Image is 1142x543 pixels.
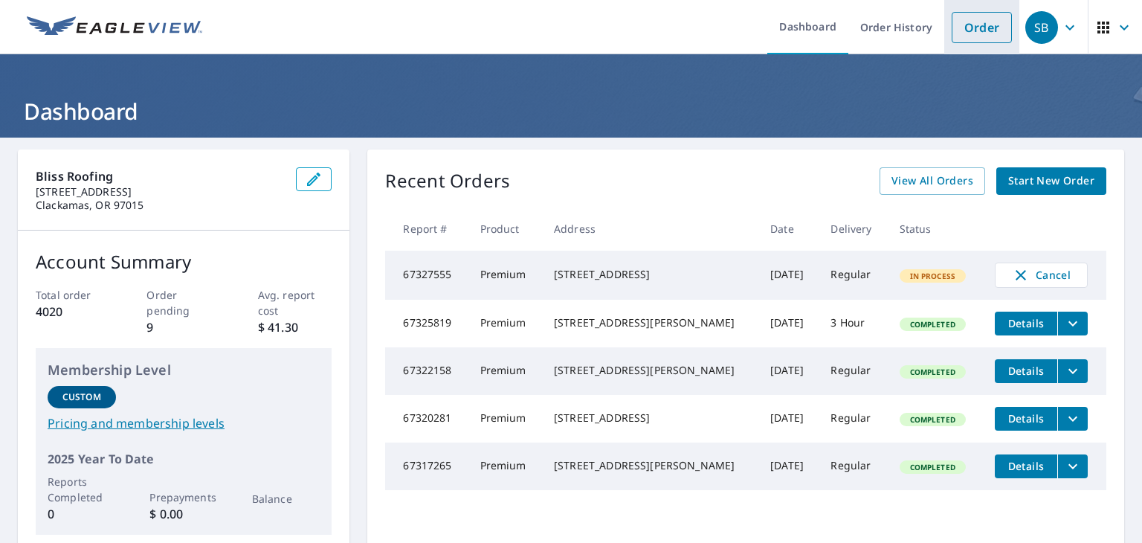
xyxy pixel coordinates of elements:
td: 67325819 [385,300,468,347]
td: Regular [819,251,887,300]
span: Details [1004,364,1048,378]
p: Custom [62,391,101,404]
button: detailsBtn-67325819 [995,312,1057,335]
span: Details [1004,411,1048,425]
span: In Process [901,271,965,281]
p: Reports Completed [48,474,116,505]
span: Details [1004,459,1048,473]
td: 67327555 [385,251,468,300]
td: Premium [468,443,542,490]
div: [STREET_ADDRESS] [554,267,746,282]
td: 67322158 [385,347,468,395]
p: [STREET_ADDRESS] [36,185,284,199]
p: Membership Level [48,360,320,380]
h1: Dashboard [18,96,1124,126]
span: Completed [901,414,964,425]
p: Total order [36,287,110,303]
a: Pricing and membership levels [48,414,320,432]
p: Recent Orders [385,167,510,195]
td: Regular [819,443,887,490]
p: Bliss Roofing [36,167,284,185]
p: Avg. report cost [258,287,332,318]
td: [DATE] [758,395,819,443]
td: 67317265 [385,443,468,490]
td: [DATE] [758,443,819,490]
th: Address [542,207,758,251]
p: Prepayments [149,489,218,505]
p: $ 41.30 [258,318,332,336]
p: Account Summary [36,248,332,275]
span: Completed [901,319,964,330]
span: Start New Order [1008,172,1094,190]
p: 2025 Year To Date [48,450,320,468]
button: filesDropdownBtn-67322158 [1057,359,1088,383]
p: 0 [48,505,116,523]
td: Premium [468,300,542,347]
p: 9 [146,318,221,336]
span: View All Orders [891,172,973,190]
td: Premium [468,347,542,395]
div: [STREET_ADDRESS][PERSON_NAME] [554,458,746,473]
th: Product [468,207,542,251]
p: Clackamas, OR 97015 [36,199,284,212]
td: Regular [819,347,887,395]
div: [STREET_ADDRESS] [554,411,746,425]
button: filesDropdownBtn-67325819 [1057,312,1088,335]
td: 3 Hour [819,300,887,347]
th: Status [888,207,983,251]
button: detailsBtn-67320281 [995,407,1057,431]
p: $ 0.00 [149,505,218,523]
td: Premium [468,395,542,443]
button: filesDropdownBtn-67320281 [1057,407,1088,431]
th: Date [758,207,819,251]
p: 4020 [36,303,110,321]
div: [STREET_ADDRESS][PERSON_NAME] [554,363,746,378]
button: detailsBtn-67317265 [995,454,1057,478]
span: Cancel [1010,266,1072,284]
button: Cancel [995,263,1088,288]
p: Balance [252,491,320,507]
td: 67320281 [385,395,468,443]
span: Completed [901,367,964,377]
th: Report # [385,207,468,251]
td: [DATE] [758,347,819,395]
span: Completed [901,462,964,472]
button: detailsBtn-67322158 [995,359,1057,383]
img: EV Logo [27,16,202,39]
button: filesDropdownBtn-67317265 [1057,454,1088,478]
span: Details [1004,316,1048,330]
th: Delivery [819,207,887,251]
div: [STREET_ADDRESS][PERSON_NAME] [554,315,746,330]
a: Start New Order [996,167,1106,195]
td: [DATE] [758,300,819,347]
td: [DATE] [758,251,819,300]
div: SB [1025,11,1058,44]
a: Order [952,12,1012,43]
td: Premium [468,251,542,300]
p: Order pending [146,287,221,318]
a: View All Orders [880,167,985,195]
td: Regular [819,395,887,443]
